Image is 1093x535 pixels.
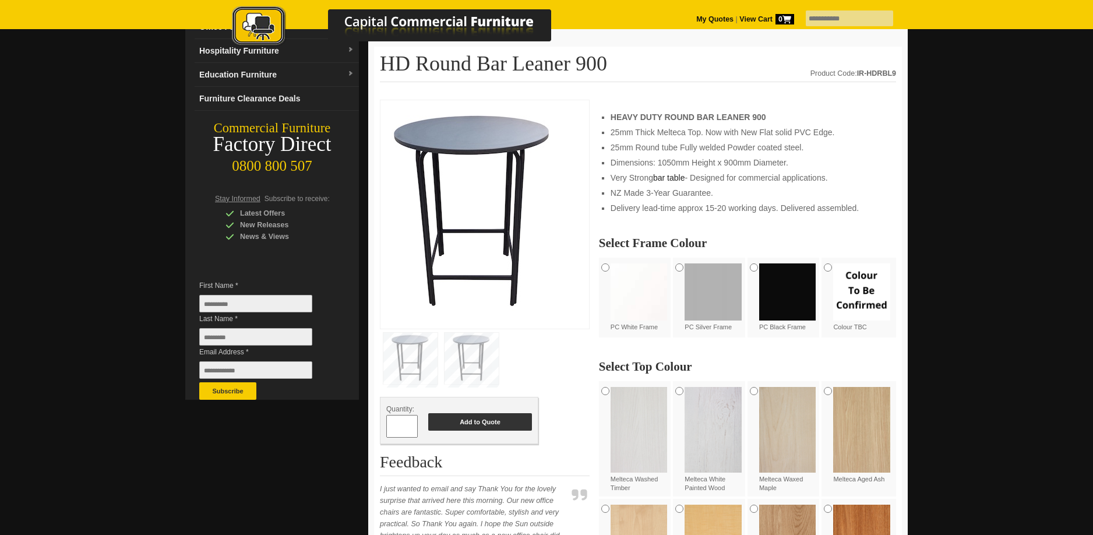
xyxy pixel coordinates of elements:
img: Melteca Aged Ash [833,387,890,472]
label: Colour TBC [833,263,890,332]
label: PC White Frame [611,263,668,332]
div: Factory Direct [185,136,359,153]
a: Hospitality Furnituredropdown [195,39,359,63]
button: Subscribe [199,382,256,400]
img: HD Round Bar Leaner 900 [386,106,561,319]
input: Email Address * [199,361,312,379]
div: 0800 800 507 [185,152,359,174]
a: My Quotes [696,15,734,23]
label: Melteca Washed Timber [611,387,668,492]
li: Very Strong - Designed for commercial applications. [611,172,884,184]
span: First Name * [199,280,330,291]
img: Melteca White Painted Wood [685,387,742,472]
span: Last Name * [199,313,330,325]
label: Melteca Aged Ash [833,387,890,484]
span: Quantity: [386,405,414,413]
img: Colour TBC [833,263,890,321]
img: PC White Frame [611,263,668,321]
li: 25mm Round tube Fully welded Powder coated steel. [611,142,884,153]
img: Capital Commercial Furniture Logo [200,6,608,48]
button: Add to Quote [428,413,532,431]
li: Dimensions: 1050mm Height x 900mm Diameter. [611,157,884,168]
img: dropdown [347,71,354,78]
a: Capital Commercial Furniture Logo [200,6,608,52]
h2: Select Top Colour [599,361,896,372]
span: Email Address * [199,346,330,358]
a: Education Furnituredropdown [195,63,359,87]
a: View Cart0 [738,15,794,23]
div: Commercial Furniture [185,120,359,136]
h2: Feedback [380,453,590,476]
strong: View Cart [739,15,794,23]
div: Latest Offers [225,207,336,219]
li: 25mm Thick Melteca Top. Now with New Flat solid PVC Edge. [611,126,884,138]
label: Melteca White Painted Wood [685,387,742,492]
span: Subscribe to receive: [265,195,330,203]
label: Melteca Waxed Maple [759,387,816,492]
a: Furniture Clearance Deals [195,87,359,111]
img: Melteca Washed Timber [611,387,668,472]
span: 0 [775,14,794,24]
input: Last Name * [199,328,312,346]
strong: HEAVY DUTY ROUND BAR LEANER 900 [611,112,766,122]
label: PC Silver Frame [685,263,742,332]
img: PC Silver Frame [685,263,742,321]
div: New Releases [225,219,336,231]
strong: IR-HDRBL9 [857,69,896,78]
div: Product Code: [810,68,896,79]
img: Melteca Waxed Maple [759,387,816,472]
input: First Name * [199,295,312,312]
h2: Select Frame Colour [599,237,896,249]
label: PC Black Frame [759,263,816,332]
h1: HD Round Bar Leaner 900 [380,52,896,82]
li: NZ Made 3-Year Guarantee. [611,187,884,199]
a: bar table [653,173,685,182]
div: News & Views [225,231,336,242]
img: PC Black Frame [759,263,816,321]
li: Delivery lead-time approx 15-20 working days. Delivered assembled. [611,202,884,214]
span: Stay Informed [215,195,260,203]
